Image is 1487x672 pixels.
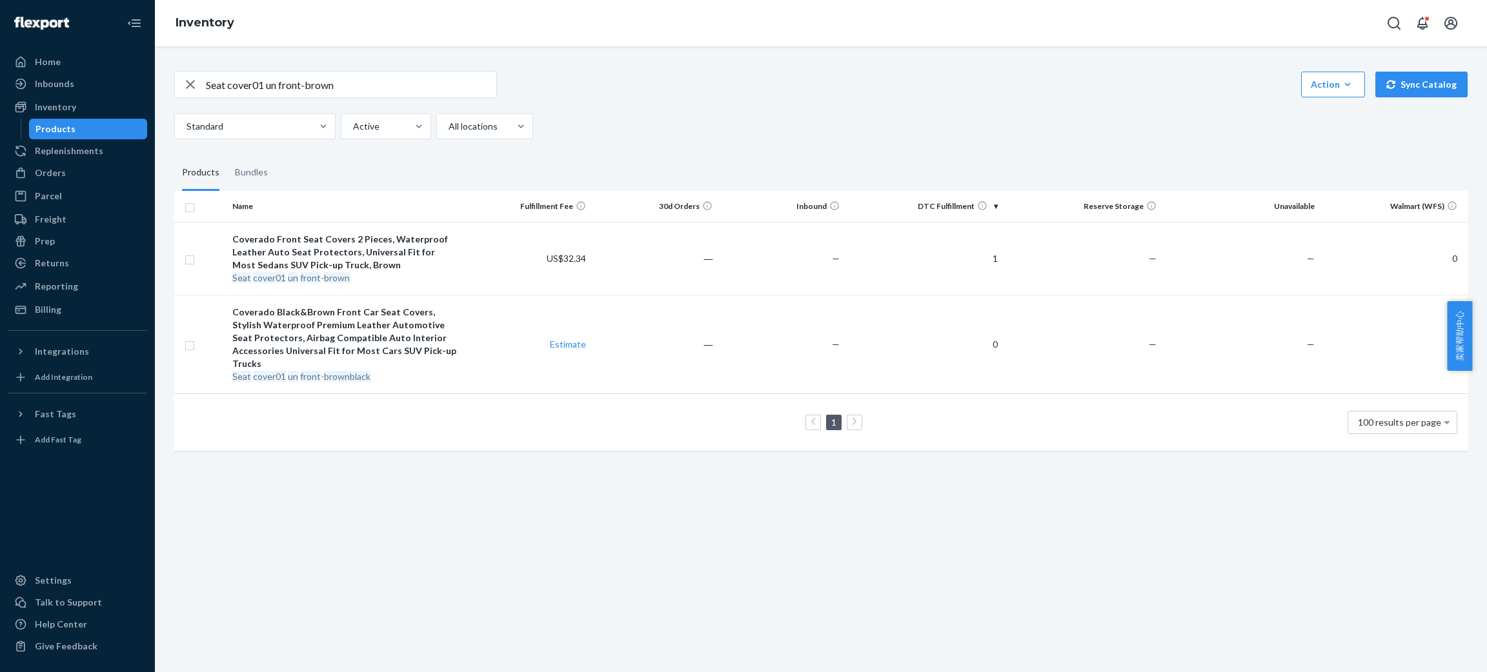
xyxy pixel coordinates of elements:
button: 卖家帮助中心 [1447,301,1472,371]
div: Coverado Front Seat Covers 2 Pieces, Waterproof Leather Auto Seat Protectors, Universal Fit for M... [232,233,460,272]
button: Open Search Box [1381,10,1407,36]
th: Walmart (WFS) [1320,191,1468,222]
th: Name [227,191,465,222]
a: Orders [8,163,147,183]
span: — [1307,339,1315,350]
input: Search inventory by name or sku [206,72,496,97]
div: Returns [35,257,69,270]
a: Reporting [8,276,147,297]
div: - [232,370,460,383]
em: un [288,371,298,382]
a: Inbounds [8,74,147,94]
div: Coverado Black&Brown Front Car Seat Covers, Stylish Waterproof Premium Leather Automotive Seat Pr... [232,306,460,370]
div: Orders [35,166,66,179]
a: Freight [8,209,147,230]
a: Returns [8,253,147,273]
em: cover01 [253,371,286,382]
td: 1 [845,222,1003,295]
a: Settings [8,570,147,591]
em: Seat [232,272,251,283]
div: Fast Tags [35,408,76,420]
td: 0 [1320,295,1468,393]
div: Settings [35,574,72,587]
div: Add Fast Tag [35,434,81,445]
button: Sync Catalog [1375,72,1468,97]
div: Inbounds [35,77,74,90]
em: cover01 [253,272,286,283]
button: Close Navigation [121,10,147,36]
div: Bundles [235,155,268,191]
td: ― [591,222,718,295]
div: Inventory [35,101,76,114]
input: All locations [447,120,449,133]
button: Fast Tags [8,404,147,424]
td: 0 [845,295,1003,393]
div: Talk to Support [35,596,102,609]
td: ― [591,295,718,393]
div: Replenishments [35,144,103,157]
div: Parcel [35,190,62,203]
a: Home [8,52,147,72]
em: un [288,272,298,283]
div: Billing [35,303,61,316]
em: brown [324,272,350,283]
a: Prep [8,231,147,252]
em: brownblack [324,371,370,382]
em: front [300,272,321,283]
img: Flexport logo [14,17,69,30]
button: Open notifications [1410,10,1435,36]
th: Fulfillment Fee [465,191,591,222]
span: 100 results per page [1358,417,1441,428]
th: Unavailable [1162,191,1320,222]
span: — [832,339,840,350]
div: Freight [35,213,66,226]
input: Standard [185,120,187,133]
span: — [1149,339,1157,350]
button: Action [1301,72,1365,97]
div: - [232,272,460,284]
a: Products [29,119,148,139]
div: Prep [35,235,55,248]
a: Inventory [176,15,234,30]
a: Inventory [8,97,147,117]
div: Products [35,123,76,135]
th: DTC Fulfillment [845,191,1003,222]
a: Add Fast Tag [8,430,147,450]
div: Give Feedback [35,640,97,653]
ol: breadcrumbs [165,5,245,42]
span: — [1149,253,1157,264]
span: US$32.34 [547,253,586,264]
a: Estimate [550,339,586,350]
div: Add Integration [35,371,92,382]
th: Reserve Storage [1003,191,1161,222]
span: — [1307,253,1315,264]
button: Give Feedback [8,636,147,657]
button: Integrations [8,341,147,362]
th: 30d Orders [591,191,718,222]
td: 0 [1320,222,1468,295]
input: Active [352,120,353,133]
div: Home [35,55,61,68]
th: Inbound [718,191,844,222]
div: Integrations [35,345,89,358]
a: Replenishments [8,141,147,161]
span: — [832,253,840,264]
a: Help Center [8,614,147,635]
button: Open account menu [1438,10,1464,36]
a: Parcel [8,186,147,206]
div: Reporting [35,280,78,293]
a: Page 1 is your current page [829,417,839,428]
a: Add Integration [8,367,147,388]
div: Action [1311,78,1355,91]
em: Seat [232,371,251,382]
em: front [300,371,321,382]
a: Talk to Support [8,592,147,613]
a: Billing [8,299,147,320]
div: Help Center [35,618,87,631]
div: Products [182,155,219,191]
